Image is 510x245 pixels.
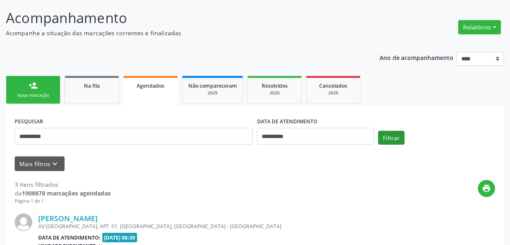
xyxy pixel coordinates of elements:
[478,180,495,197] button: print
[482,184,492,193] i: print
[15,180,111,189] div: 3 itens filtrados
[22,189,111,197] strong: 1908870 marcações agendadas
[378,131,405,145] button: Filtrar
[320,82,348,89] span: Cancelados
[6,29,355,37] p: Acompanhe a situação das marcações correntes e finalizadas
[188,90,237,96] div: 2025
[188,82,237,89] span: Não compareceram
[38,214,98,223] a: [PERSON_NAME]
[84,82,100,89] span: Na fila
[102,233,138,242] span: [DATE] 08:30
[458,20,501,34] button: Relatórios
[29,81,38,90] div: person_add
[15,115,43,128] label: PESQUISAR
[380,52,454,63] p: Ano de acompanhamento
[15,198,111,205] div: Página 1 de 1
[312,90,354,96] div: 2025
[257,115,317,128] label: DATA DE ATENDIMENTO
[254,90,296,96] div: 2025
[12,92,54,99] div: Nova marcação
[15,189,111,198] div: de
[15,156,65,171] button: Mais filtroskeyboard_arrow_down
[262,82,288,89] span: Resolvidos
[38,223,369,230] div: AV [GEOGRAPHIC_DATA], APT. 01, [GEOGRAPHIC_DATA], [GEOGRAPHIC_DATA] - [GEOGRAPHIC_DATA]
[38,234,101,241] b: Data de atendimento:
[6,8,355,29] p: Acompanhamento
[51,159,60,169] i: keyboard_arrow_down
[15,214,32,231] img: img
[137,82,164,89] span: Agendados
